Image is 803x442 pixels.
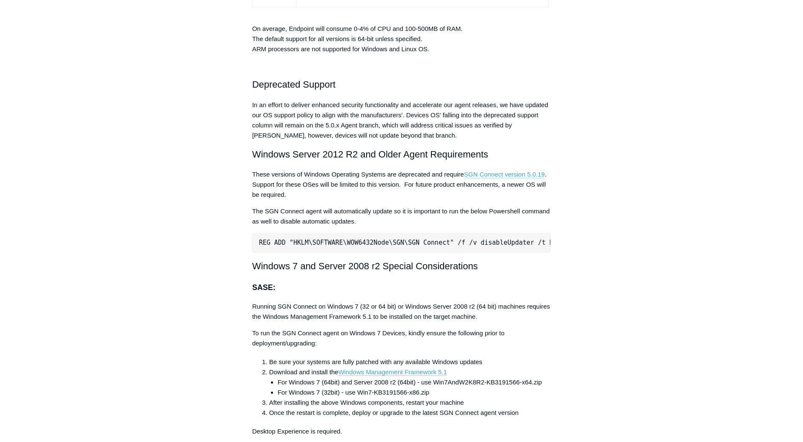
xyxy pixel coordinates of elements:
[269,368,338,376] span: Download and install the
[252,169,551,200] p: These versions of Windows Operating Systems are deprecated and require . Support for these OSes w...
[252,79,336,90] span: Deprecated Support
[278,378,542,386] span: For Windows 7 (64bit) and Server 2008 r2 (64bit) - use Win7AndW2K8R2-KB3191566-x64.zip
[269,358,483,365] span: Be sure your systems are fully patched with any available Windows updates
[269,409,519,416] span: Once the restart is complete, deploy or upgrade to the latest SGN Connect agent version
[252,14,551,54] p: On average, Endpoint will consume 0-4% of CPU and 100-500MB of RAM. The default support for all v...
[252,259,551,273] h2: Windows 7 and Server 2008 r2 Special Considerations
[252,328,551,348] p: To run the SGN Connect agent on Windows 7 Devices, kindly ensure the following prior to deploymen...
[338,368,447,376] a: Windows Management Framework 5.1
[464,171,545,178] a: SGN Connect version 5.0.19
[252,282,551,294] h3: SASE:
[252,100,551,141] p: In an effort to deliver enhanced security functionality and accelerate our agent releases, we hav...
[269,399,464,406] span: After installing the above Windows components, restart your machine
[278,389,430,396] span: For Windows 7 (32bit) - use Win7-KB3191566-x86.zip
[252,233,551,252] pre: REG ADD "HKLM\SOFTWARE\WOW6432Node\SGN\SGN Connect" /f /v disableUpdater /t REG_SZ /d 1
[252,301,551,322] p: Running SGN Connect on Windows 7 (32 or 64 bit) or Windows Server 2008 r2 (64 bit) machines requi...
[252,147,551,162] h2: Windows Server 2012 R2 and Older Agent Requirements
[252,428,342,435] span: Desktop Experience is required.
[252,206,551,227] p: The SGN Connect agent will automatically update so it is important to run the below Powershell co...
